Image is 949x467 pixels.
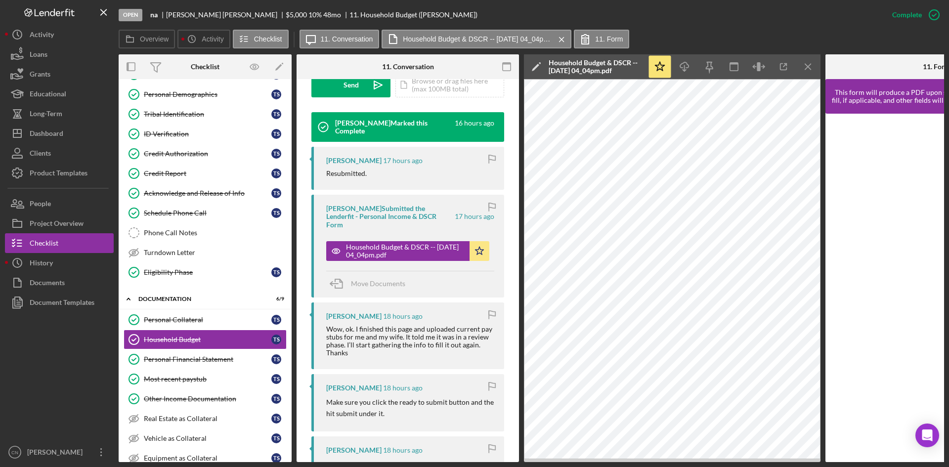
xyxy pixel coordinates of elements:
div: Turndown Letter [144,249,286,256]
div: 10 % [308,11,322,19]
a: Eligibility PhaseTS [124,262,287,282]
div: 11. Conversation [382,63,434,71]
span: Move Documents [351,279,405,288]
a: Credit AuthorizationTS [124,144,287,164]
div: Documentation [138,296,259,302]
p: Make sure you click the ready to submit button and the hit submit under it. [326,397,494,419]
a: Turndown Letter [124,243,287,262]
div: [PERSON_NAME] [326,446,382,454]
a: Credit ReportTS [124,164,287,183]
button: Activity [177,30,230,48]
span: $5,000 [286,10,307,19]
div: T S [271,208,281,218]
button: Send [311,73,390,97]
div: ID Verification [144,130,271,138]
div: Credit Authorization [144,150,271,158]
div: [PERSON_NAME] Marked this Complete [335,119,453,135]
time: 2025-09-25 19:21 [383,312,423,320]
div: Personal Demographics [144,90,271,98]
a: Most recent paystubTS [124,369,287,389]
a: Other Income DocumentationTS [124,389,287,409]
div: T S [271,109,281,119]
div: Eligibility Phase [144,268,271,276]
div: Personal Collateral [144,316,271,324]
div: Vehicle as Collateral [144,434,271,442]
div: T S [271,374,281,384]
time: 2025-09-25 19:20 [383,446,423,454]
a: Phone Call Notes [124,223,287,243]
button: Complete [882,5,944,25]
a: Personal CollateralTS [124,310,287,330]
div: Send [344,73,359,97]
div: Other Income Documentation [144,395,271,403]
label: Activity [202,35,223,43]
a: Household BudgetTS [124,330,287,349]
a: Tribal IdentificationTS [124,104,287,124]
div: 48 mo [323,11,341,19]
div: T S [271,267,281,277]
time: 2025-09-25 20:30 [455,119,494,135]
div: Acknowledge and Release of Info [144,189,271,197]
div: Open [119,9,142,21]
div: T S [271,354,281,364]
div: [PERSON_NAME] [326,384,382,392]
div: T S [271,335,281,344]
div: [PERSON_NAME] [PERSON_NAME] [166,11,286,19]
button: Checklist [233,30,289,48]
div: Real Estate as Collateral [144,415,271,423]
div: [PERSON_NAME] Submitted the Lenderfit - Personal Income & DSCR Form [326,205,453,228]
div: T S [271,453,281,463]
div: Complete [892,5,922,25]
div: T S [271,169,281,178]
div: 11. Household Budget ([PERSON_NAME]) [349,11,477,19]
div: Wow, ok. I finished this page and uploaded current pay stubs for me and my wife. It told me it wa... [326,325,494,357]
a: Vehicle as CollateralTS [124,428,287,448]
a: Personal DemographicsTS [124,85,287,104]
label: 11. Form [595,35,623,43]
button: CN[PERSON_NAME] [5,442,114,462]
b: na [150,11,158,19]
div: Schedule Phone Call [144,209,271,217]
button: Move Documents [326,271,415,296]
div: 6 / 9 [266,296,284,302]
label: 11. Conversation [321,35,373,43]
button: Household Budget & DSCR -- [DATE] 04_04pm.pdf [382,30,571,48]
div: Tribal Identification [144,110,271,118]
a: Real Estate as CollateralTS [124,409,287,428]
div: T S [271,433,281,443]
text: CN [11,450,18,455]
div: Open Intercom Messenger [915,424,939,447]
